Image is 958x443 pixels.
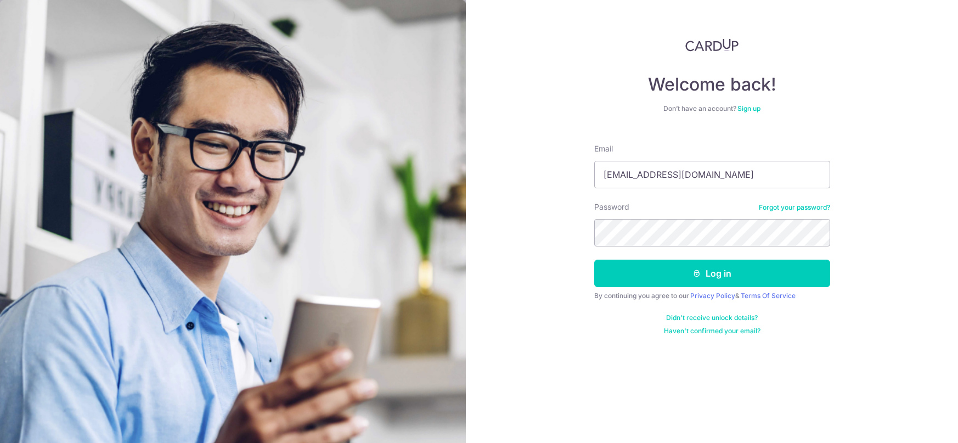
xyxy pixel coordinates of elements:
img: CardUp Logo [685,38,739,52]
label: Password [594,201,629,212]
div: By continuing you agree to our & [594,291,830,300]
h4: Welcome back! [594,74,830,96]
button: Log in [594,260,830,287]
a: Privacy Policy [690,291,735,300]
input: Enter your Email [594,161,830,188]
a: Sign up [737,104,760,113]
a: Didn't receive unlock details? [666,313,758,322]
a: Haven't confirmed your email? [664,327,760,335]
label: Email [594,143,613,154]
div: Don’t have an account? [594,104,830,113]
a: Forgot your password? [759,203,830,212]
a: Terms Of Service [741,291,796,300]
